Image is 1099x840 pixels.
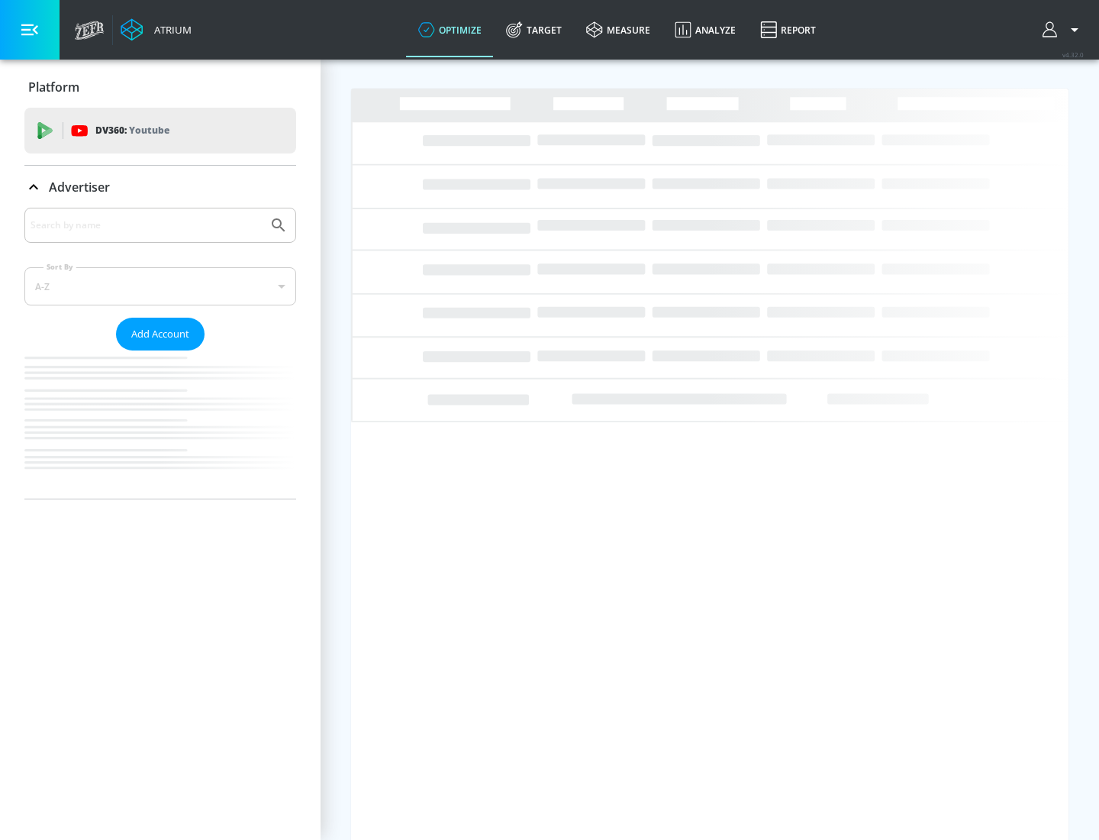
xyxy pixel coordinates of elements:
[49,179,110,195] p: Advertiser
[148,23,192,37] div: Atrium
[406,2,494,57] a: optimize
[662,2,748,57] a: Analyze
[748,2,828,57] a: Report
[121,18,192,41] a: Atrium
[494,2,574,57] a: Target
[24,267,296,305] div: A-Z
[31,215,262,235] input: Search by name
[24,108,296,153] div: DV360: Youtube
[574,2,662,57] a: measure
[24,66,296,108] div: Platform
[95,122,169,139] p: DV360:
[24,208,296,499] div: Advertiser
[44,262,76,272] label: Sort By
[24,166,296,208] div: Advertiser
[28,79,79,95] p: Platform
[1062,50,1084,59] span: v 4.32.0
[116,318,205,351] button: Add Account
[129,122,169,138] p: Youtube
[24,351,296,499] nav: list of Advertiser
[131,325,189,343] span: Add Account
